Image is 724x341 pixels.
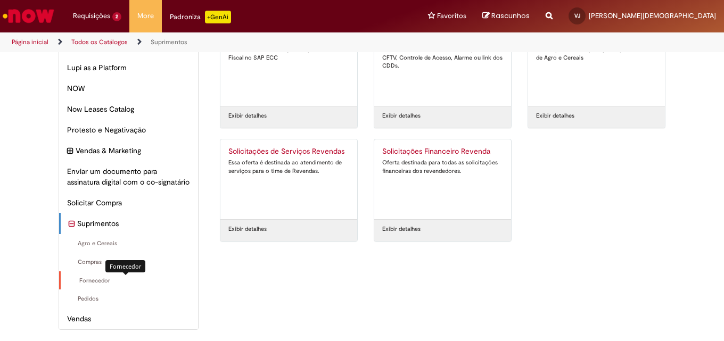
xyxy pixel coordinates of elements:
span: Vendas [67,313,190,324]
h2: Solicitações de Serviços Revendas [228,147,349,156]
span: More [137,11,154,21]
div: Agro e Cereais [59,234,198,253]
a: Solicitações Agro Oferta para solicitações gerais para o time de Agro e Cereais [528,26,665,106]
a: Exibir detalhes [228,112,267,120]
span: Solicitar Compra [67,197,190,208]
a: Suprimentos [151,38,187,46]
div: Compras [59,253,198,272]
div: Lupi as a Platform [59,57,198,78]
span: NOW [67,83,190,94]
span: Rascunhos [491,11,530,21]
a: Exibir detalhes [536,112,574,120]
span: Enviar um documento para assinatura digital com o co-signatário [67,166,190,187]
span: VJ [574,12,580,19]
i: recolher categoria Suprimentos [69,218,75,230]
a: Solicitações Financeiro Revenda Oferta destinada para todas as solicitações financeiras dos reven... [374,139,511,219]
span: Pedidos [67,295,190,303]
div: Protesto e Negativação [59,119,198,140]
div: Oferta para solicitações gerais para o time de Agro e Cereais [536,45,657,62]
a: Exibir detalhes [382,225,421,234]
div: Vendas [59,308,198,329]
a: Exibir detalhes [228,225,267,234]
div: expandir categoria Vendas & Marketing Vendas & Marketing [59,140,198,161]
a: Solicitação de Manutenção CFTV Esta oferta destina-se a manutenção de CFTV, Controle de Acesso, A... [374,26,511,106]
div: Solicitar Compra [59,192,198,213]
div: NOW [59,78,198,99]
a: Página inicial [12,38,48,46]
span: Lupi as a Platform [67,62,190,73]
span: Favoritos [437,11,466,21]
span: Compras [67,258,190,267]
div: Oferta destinada a Regularização de Nota Fiscal no SAP ECC [228,45,349,62]
span: Vendas & Marketing [76,145,190,156]
div: Enviar um documento para assinatura digital com o co-signatário [59,161,198,193]
ul: Suprimentos subcategorias [59,234,198,309]
a: Solicitações de Serviços Revendas Essa oferta é destinada ao atendimento de serviços para o time ... [220,139,357,219]
img: ServiceNow [1,5,56,27]
div: Now Leases Catalog [59,98,198,120]
ul: Trilhas de página [8,32,475,52]
div: Fornecedor [105,260,145,272]
div: Fornecedor [59,271,198,290]
div: Oferta destinada para todas as solicitações financeiras dos revendedores. [382,159,503,175]
div: Pedidos [59,289,198,309]
h2: Solicitações Financeiro Revenda [382,147,503,156]
span: Requisições [73,11,110,21]
a: Exibir detalhes [382,112,421,120]
i: expandir categoria Vendas & Marketing [67,145,73,157]
div: Essa oferta é destinada ao atendimento de serviços para o time de Revendas. [228,159,349,175]
span: Protesto e Negativação [67,124,190,135]
a: Todos os Catálogos [71,38,128,46]
span: Agro e Cereais [67,239,190,248]
div: recolher categoria Suprimentos Suprimentos [59,213,198,234]
div: Padroniza [170,11,231,23]
span: [PERSON_NAME][DEMOGRAPHIC_DATA] [589,11,716,20]
span: Fornecedor [69,277,190,285]
div: Esta oferta destina-se a manutenção de CFTV, Controle de Acesso, Alarme ou link dos CDDs. [382,45,503,70]
span: 2 [112,12,121,21]
span: Suprimentos [77,218,190,229]
span: Now Leases Catalog [67,104,190,114]
a: Rascunhos [482,11,530,21]
a: Regularização de Nota Fiscal Oferta destinada a Regularização de Nota Fiscal no SAP ECC [220,26,357,106]
p: +GenAi [205,11,231,23]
